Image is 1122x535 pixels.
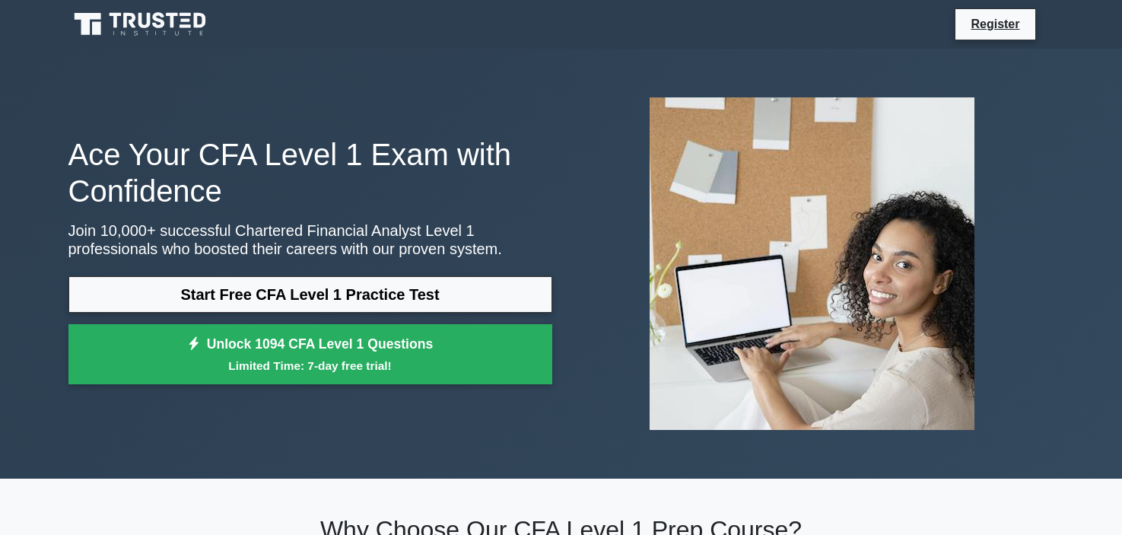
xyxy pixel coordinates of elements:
[68,324,552,385] a: Unlock 1094 CFA Level 1 QuestionsLimited Time: 7-day free trial!
[68,221,552,258] p: Join 10,000+ successful Chartered Financial Analyst Level 1 professionals who boosted their caree...
[68,136,552,209] h1: Ace Your CFA Level 1 Exam with Confidence
[68,276,552,313] a: Start Free CFA Level 1 Practice Test
[87,357,533,374] small: Limited Time: 7-day free trial!
[961,14,1028,33] a: Register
